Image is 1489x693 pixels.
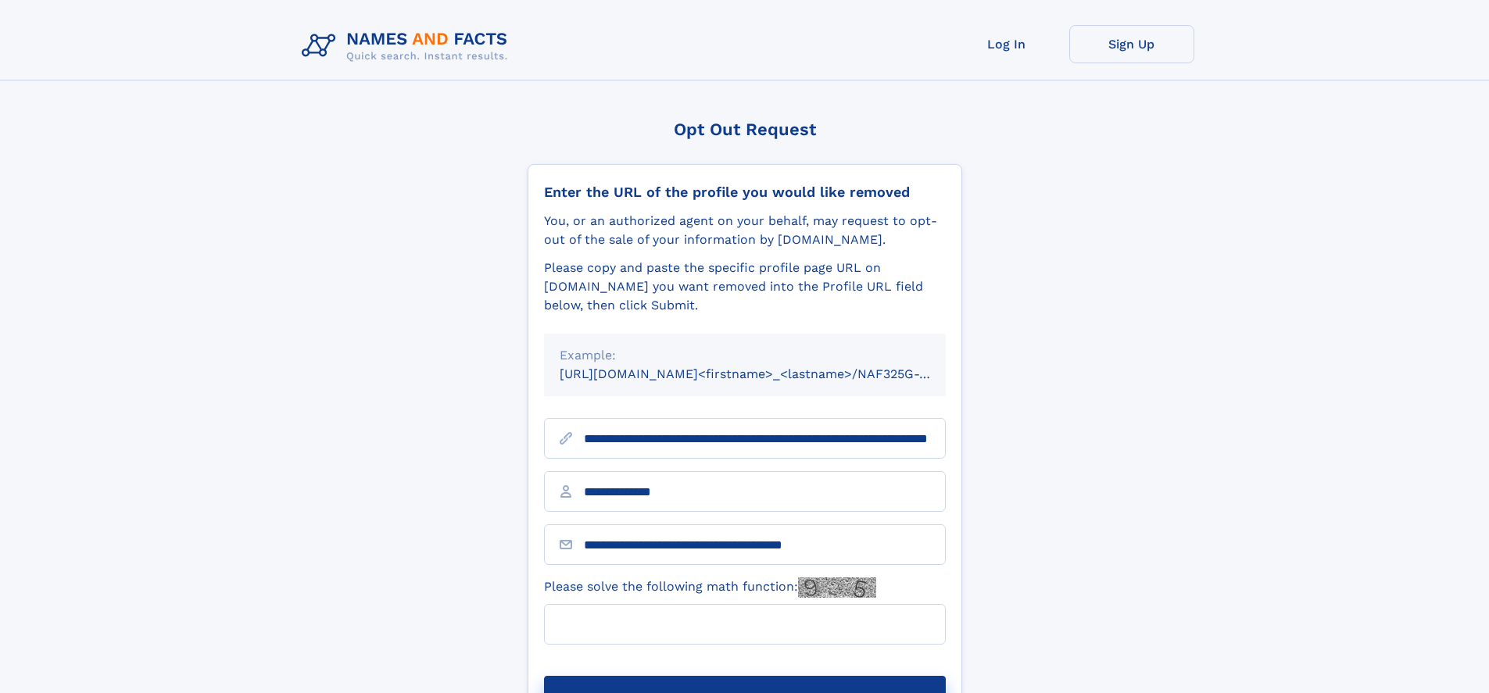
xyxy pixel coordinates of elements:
[560,346,930,365] div: Example:
[560,366,975,381] small: [URL][DOMAIN_NAME]<firstname>_<lastname>/NAF325G-xxxxxxxx
[528,120,962,139] div: Opt Out Request
[295,25,521,67] img: Logo Names and Facts
[1069,25,1194,63] a: Sign Up
[544,184,946,201] div: Enter the URL of the profile you would like removed
[544,259,946,315] div: Please copy and paste the specific profile page URL on [DOMAIN_NAME] you want removed into the Pr...
[944,25,1069,63] a: Log In
[544,212,946,249] div: You, or an authorized agent on your behalf, may request to opt-out of the sale of your informatio...
[544,577,876,598] label: Please solve the following math function:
